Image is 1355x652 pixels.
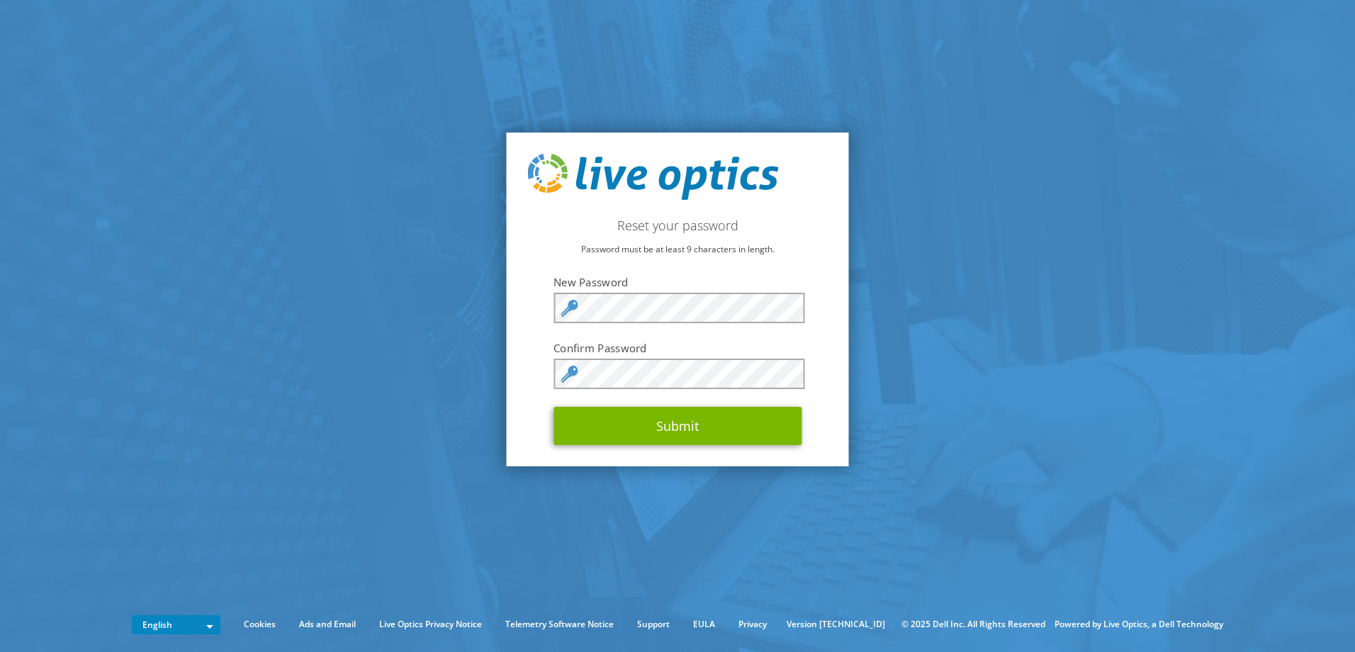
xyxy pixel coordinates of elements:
[553,341,802,355] label: Confirm Password
[495,617,624,632] a: Telemetry Software Notice
[780,617,892,632] li: Version [TECHNICAL_ID]
[528,154,779,201] img: live_optics_svg.svg
[682,617,726,632] a: EULA
[528,218,828,233] h2: Reset your password
[626,617,680,632] a: Support
[233,617,286,632] a: Cookies
[288,617,366,632] a: Ads and Email
[728,617,777,632] a: Privacy
[894,617,1052,632] li: © 2025 Dell Inc. All Rights Reserved
[369,617,493,632] a: Live Optics Privacy Notice
[553,275,802,289] label: New Password
[553,407,802,445] button: Submit
[528,242,828,257] p: Password must be at least 9 characters in length.
[1055,617,1223,632] li: Powered by Live Optics, a Dell Technology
